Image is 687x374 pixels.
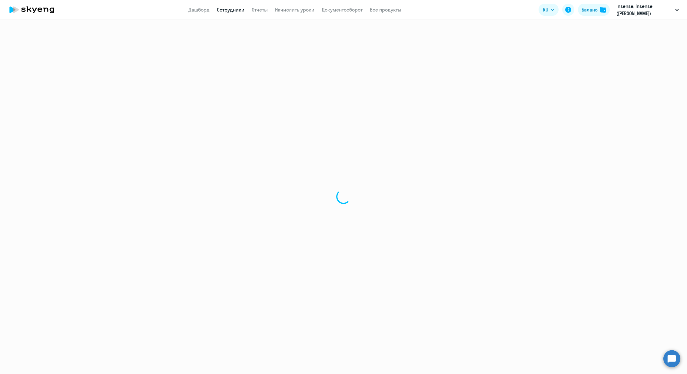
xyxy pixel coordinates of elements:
button: RU [539,4,559,16]
a: Сотрудники [217,7,244,13]
a: Начислить уроки [275,7,314,13]
div: Баланс [582,6,598,13]
img: balance [600,7,606,13]
p: Insense, Insense ([PERSON_NAME]) [616,2,673,17]
a: Дашборд [188,7,210,13]
a: Отчеты [252,7,268,13]
button: Insense, Insense ([PERSON_NAME]) [613,2,682,17]
a: Все продукты [370,7,401,13]
span: RU [543,6,548,13]
button: Балансbalance [578,4,610,16]
a: Документооборот [322,7,363,13]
